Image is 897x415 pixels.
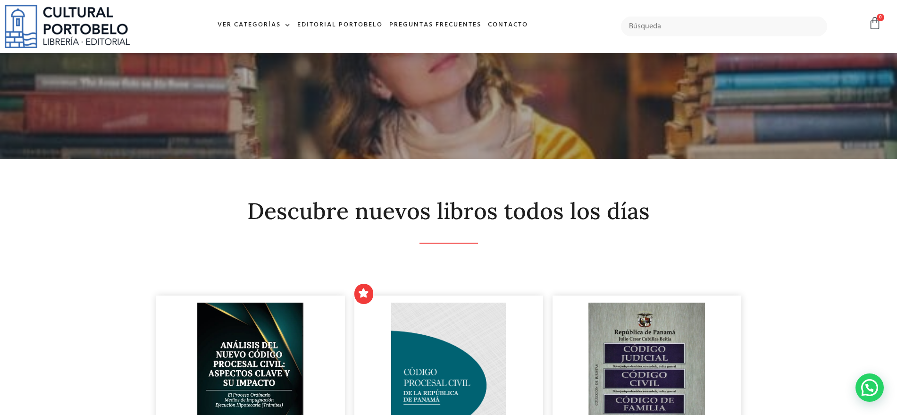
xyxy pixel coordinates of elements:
[214,15,294,35] a: Ver Categorías
[386,15,485,35] a: Preguntas frecuentes
[868,17,881,30] a: 0
[877,14,884,21] span: 0
[294,15,386,35] a: Editorial Portobelo
[156,199,741,224] h2: Descubre nuevos libros todos los días
[485,15,531,35] a: Contacto
[621,17,828,36] input: Búsqueda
